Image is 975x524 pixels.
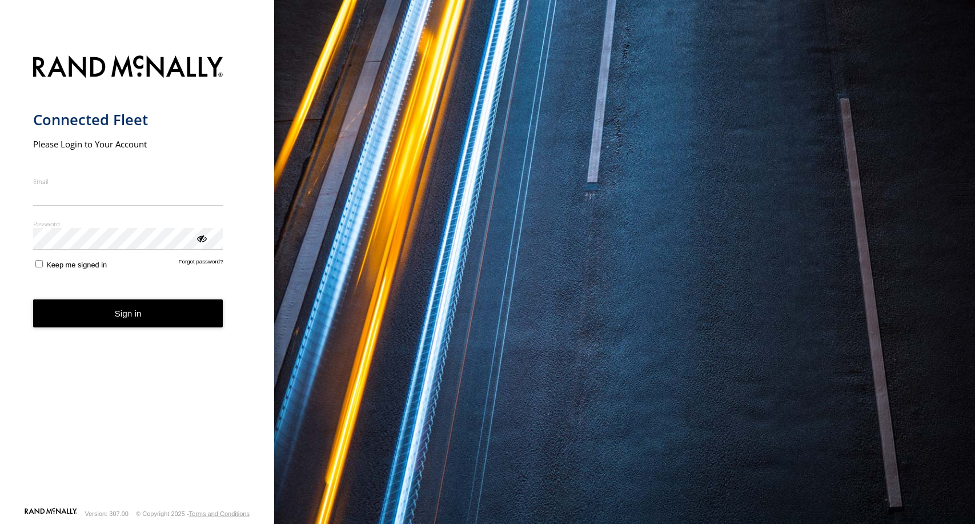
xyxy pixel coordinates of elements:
div: ViewPassword [195,232,207,243]
a: Visit our Website [25,508,77,519]
input: Keep me signed in [35,260,43,267]
a: Terms and Conditions [189,510,250,517]
h2: Please Login to Your Account [33,138,223,150]
label: Password [33,219,223,228]
form: main [33,49,242,507]
h1: Connected Fleet [33,110,223,129]
span: Keep me signed in [46,261,107,269]
button: Sign in [33,299,223,327]
div: © Copyright 2025 - [136,510,250,517]
img: Rand McNally [33,53,223,82]
a: Forgot password? [179,258,223,269]
div: Version: 307.00 [85,510,129,517]
label: Email [33,177,223,186]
